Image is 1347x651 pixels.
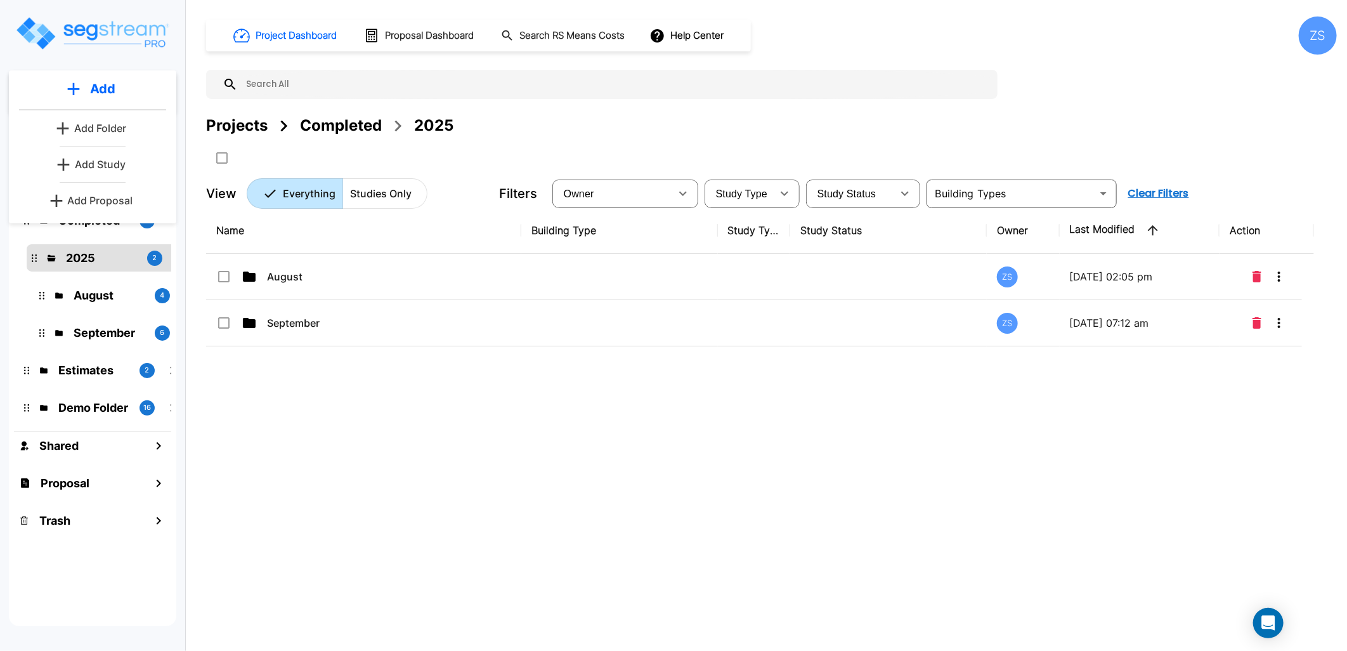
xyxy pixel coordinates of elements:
p: Add Folder [74,121,126,136]
img: Logo [15,15,170,51]
button: Studies Only [342,178,427,209]
h1: Proposal [41,475,89,492]
div: Completed [300,114,382,137]
div: Select [555,176,670,211]
p: [DATE] 02:05 pm [1070,269,1209,284]
div: Open Intercom Messenger [1253,608,1284,638]
button: Everything [247,178,343,209]
h1: Proposal Dashboard [385,29,474,43]
p: September [267,315,478,331]
div: ZS [997,266,1018,287]
p: August [74,287,145,304]
button: Help Center [647,23,729,48]
input: Search All [238,70,991,99]
p: Add Study [75,157,126,172]
h1: Shared [39,437,79,454]
p: Studies Only [350,186,412,201]
h1: Search RS Means Costs [519,29,625,43]
button: More-Options [1266,310,1292,336]
p: 6 [160,327,165,338]
input: Building Types [930,185,1092,202]
button: Add Proposal [46,188,140,213]
p: Demo Folder [58,399,129,416]
th: Action [1220,207,1314,254]
p: August [267,269,478,284]
button: More-Options [1266,264,1292,289]
div: Platform [247,178,427,209]
div: 2025 [414,114,453,137]
button: Proposal Dashboard [359,22,481,49]
p: 4 [160,290,165,301]
h1: Project Dashboard [256,29,337,43]
p: Everything [283,186,335,201]
th: Building Type [521,207,718,254]
p: View [206,184,237,203]
div: Projects [206,114,268,137]
button: SelectAll [209,145,235,171]
th: Name [206,207,521,254]
p: 2 [145,365,150,376]
th: Study Type [718,207,791,254]
p: Add Proposal [68,193,133,208]
p: 2 [153,253,157,263]
div: Select [707,176,772,211]
th: Study Status [790,207,987,254]
h1: Trash [39,512,70,529]
button: Project Dashboard [228,22,344,49]
span: Owner [564,188,594,199]
th: Last Modified [1060,207,1220,254]
p: September [74,324,145,341]
span: Study Type [716,188,767,199]
p: Estimates [58,362,129,379]
p: [DATE] 07:12 am [1070,315,1209,331]
button: Add [9,70,176,107]
button: Delete [1247,310,1266,336]
button: Search RS Means Costs [496,23,632,48]
button: Delete [1247,264,1266,289]
p: Filters [499,184,537,203]
a: Add Study [53,152,133,177]
div: ZS [997,313,1018,334]
p: 2025 [66,249,137,266]
p: 16 [143,402,151,413]
th: Owner [987,207,1060,254]
button: Add Folder [52,115,133,141]
span: Study Status [817,188,876,199]
div: Select [809,176,892,211]
p: Add [90,79,115,98]
div: ZS [1299,16,1337,55]
button: Open [1095,185,1112,202]
button: Clear Filters [1123,181,1194,206]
